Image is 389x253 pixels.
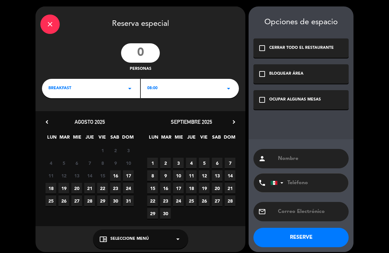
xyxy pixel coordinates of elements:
[277,207,344,216] input: Correo Electrónico
[44,119,50,125] i: chevron_left
[269,71,303,77] div: BLOQUEAR ÁREA
[258,96,266,104] i: check_box_outline_blank
[212,195,222,206] span: 27
[123,183,134,194] span: 24
[123,145,134,156] span: 3
[269,45,334,51] div: CERRAR TODO EL RESTAURANTE
[173,133,184,144] span: MIE
[253,18,349,27] div: Opciones de espacio
[97,158,108,168] span: 8
[186,183,197,194] span: 18
[199,158,210,168] span: 5
[46,170,56,181] span: 11
[110,158,121,168] span: 9
[212,170,222,181] span: 13
[173,170,184,181] span: 10
[147,170,158,181] span: 8
[186,133,197,144] span: JUE
[84,183,95,194] span: 21
[277,154,344,163] input: Nombre
[258,70,266,78] i: check_box_outline_blank
[84,170,95,181] span: 14
[199,195,210,206] span: 26
[186,170,197,181] span: 11
[46,20,54,28] i: close
[211,133,222,144] span: SAB
[225,183,235,194] span: 21
[97,145,108,156] span: 1
[225,195,235,206] span: 28
[147,208,158,219] span: 29
[71,183,82,194] span: 20
[46,195,56,206] span: 25
[110,145,121,156] span: 2
[212,183,222,194] span: 20
[110,170,121,181] span: 16
[160,195,171,206] span: 23
[123,195,134,206] span: 31
[58,195,69,206] span: 26
[97,195,108,206] span: 29
[258,155,266,163] i: person
[147,158,158,168] span: 1
[110,236,149,242] span: Seleccione Menú
[225,158,235,168] span: 7
[199,183,210,194] span: 19
[258,179,266,187] i: phone
[199,170,210,181] span: 12
[58,183,69,194] span: 19
[147,183,158,194] span: 15
[110,195,121,206] span: 30
[122,133,133,144] span: DOM
[147,85,158,92] span: 08:00
[160,170,171,181] span: 9
[84,133,95,144] span: JUE
[160,183,171,194] span: 16
[110,183,121,194] span: 23
[224,133,234,144] span: DOM
[59,133,70,144] span: MAR
[97,133,107,144] span: VIE
[75,119,105,125] span: agosto 2025
[212,158,222,168] span: 6
[186,158,197,168] span: 4
[36,6,245,40] div: Reserva especial
[171,119,212,125] span: septiembre 2025
[46,183,56,194] span: 18
[58,170,69,181] span: 12
[126,85,134,92] i: arrow_drop_down
[174,235,182,243] i: arrow_drop_down
[130,66,151,72] span: personas
[71,158,82,168] span: 6
[160,208,171,219] span: 30
[71,195,82,206] span: 27
[199,133,209,144] span: VIE
[173,183,184,194] span: 17
[225,170,235,181] span: 14
[48,85,71,92] span: BREAKFAST
[173,195,184,206] span: 24
[97,170,108,181] span: 15
[230,119,237,125] i: chevron_right
[160,158,171,168] span: 2
[147,195,158,206] span: 22
[271,174,286,192] div: Mexico (México): +52
[123,170,134,181] span: 17
[253,228,349,247] button: RESERVE
[84,158,95,168] span: 7
[271,174,342,192] input: Teléfono
[84,195,95,206] span: 28
[58,158,69,168] span: 5
[109,133,120,144] span: SAB
[186,195,197,206] span: 25
[72,133,82,144] span: MIE
[161,133,171,144] span: MAR
[258,44,266,52] i: check_box_outline_blank
[71,170,82,181] span: 13
[225,85,232,92] i: arrow_drop_down
[258,208,266,216] i: email
[121,43,160,63] input: 0
[46,158,56,168] span: 4
[46,133,57,144] span: LUN
[173,158,184,168] span: 3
